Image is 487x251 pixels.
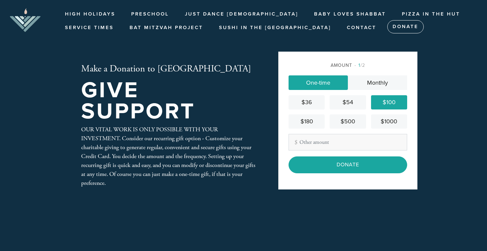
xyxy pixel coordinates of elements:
a: Pizza in the Hut [397,8,465,21]
a: Baby Loves Shabbat [309,8,391,21]
a: Sushi in the [GEOGRAPHIC_DATA] [214,21,336,34]
div: $1000 [374,117,405,126]
a: $100 [371,95,407,109]
span: /2 [354,63,365,68]
a: Service Times [60,21,119,34]
div: $36 [291,98,322,107]
a: Just Dance [DEMOGRAPHIC_DATA] [180,8,303,21]
h2: Make a Donation to [GEOGRAPHIC_DATA] [81,63,257,75]
div: $500 [332,117,363,126]
a: High Holidays [60,8,120,21]
h1: Give Support [81,80,257,122]
a: $36 [289,95,325,109]
div: $54 [332,98,363,107]
span: 1 [358,63,360,68]
a: $1000 [371,114,407,129]
img: aJHC_stacked_0-removebg-preview.png [10,8,40,32]
a: $54 [330,95,366,109]
a: Donate [387,20,424,33]
a: Preschool [126,8,174,21]
a: $500 [330,114,366,129]
a: Contact [342,21,381,34]
input: Other amount [289,134,407,150]
a: Monthly [348,75,407,90]
div: OUR VITAL WORK IS ONLY POSSIBLE WITH YOUR INVESTMENT. Consider our recurring gift option - Custom... [81,125,257,188]
a: Bat Mitzvah Project [125,21,208,34]
input: Donate [289,156,407,173]
a: $180 [289,114,325,129]
a: One-time [289,75,348,90]
div: Amount [289,62,407,69]
div: $180 [291,117,322,126]
div: $100 [374,98,405,107]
